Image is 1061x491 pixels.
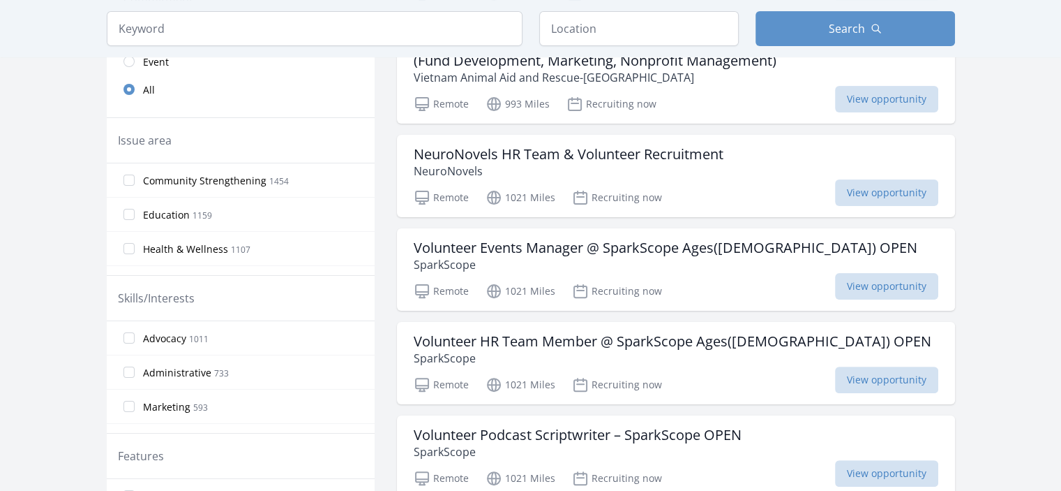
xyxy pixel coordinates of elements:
[414,376,469,393] p: Remote
[123,332,135,344] input: Advocacy 1011
[143,242,228,256] span: Health & Wellness
[414,163,723,179] p: NeuroNovels
[123,243,135,254] input: Health & Wellness 1107
[414,333,931,350] h3: Volunteer HR Team Member @ SparkScope Ages([DEMOGRAPHIC_DATA]) OPEN
[123,175,135,186] input: Community Strengthening 1454
[835,460,938,487] span: View opportunity
[143,366,211,380] span: Administrative
[835,367,938,393] span: View opportunity
[414,69,938,86] p: Vietnam Animal Aid and Rescue-[GEOGRAPHIC_DATA]
[107,47,375,75] a: Event
[143,400,190,414] span: Marketing
[414,96,469,112] p: Remote
[486,470,555,487] p: 1021 Miles
[107,75,375,103] a: All
[835,179,938,206] span: View opportunity
[486,96,550,112] p: 993 Miles
[123,367,135,378] input: Administrative 733
[397,228,955,311] a: Volunteer Events Manager @ SparkScope Ages([DEMOGRAPHIC_DATA]) OPEN SparkScope Remote 1021 Miles ...
[189,333,209,345] span: 1011
[539,11,739,46] input: Location
[123,401,135,412] input: Marketing 593
[486,189,555,206] p: 1021 Miles
[414,444,742,460] p: SparkScope
[486,376,555,393] p: 1021 Miles
[231,244,250,256] span: 1107
[143,55,169,69] span: Event
[414,256,917,273] p: SparkScope
[397,135,955,217] a: NeuroNovels HR Team & Volunteer Recruitment NeuroNovels Remote 1021 Miles Recruiting now View opp...
[572,189,662,206] p: Recruiting now
[143,332,186,346] span: Advocacy
[214,367,229,379] span: 733
[829,20,865,37] span: Search
[572,283,662,300] p: Recruiting now
[572,376,662,393] p: Recruiting now
[414,240,917,256] h3: Volunteer Events Manager @ SparkScope Ages([DEMOGRAPHIC_DATA]) OPEN
[397,322,955,404] a: Volunteer HR Team Member @ SparkScope Ages([DEMOGRAPHIC_DATA]) OPEN SparkScope Remote 1021 Miles ...
[414,146,723,163] h3: NeuroNovels HR Team & Volunteer Recruitment
[572,470,662,487] p: Recruiting now
[118,290,195,307] legend: Skills/Interests
[414,283,469,300] p: Remote
[566,96,656,112] p: Recruiting now
[414,189,469,206] p: Remote
[118,132,172,149] legend: Issue area
[414,470,469,487] p: Remote
[835,273,938,300] span: View opportunity
[414,350,931,367] p: SparkScope
[755,11,955,46] button: Search
[269,175,289,187] span: 1454
[193,402,208,413] span: 593
[193,210,212,221] span: 1159
[486,283,555,300] p: 1021 Miles
[414,427,742,444] h3: Volunteer Podcast Scriptwriter – SparkScope OPEN
[118,448,164,464] legend: Features
[143,208,190,222] span: Education
[143,174,266,188] span: Community Strengthening
[835,86,938,112] span: View opportunity
[397,24,955,124] a: Fully Remote (globally) Internship Volunteer (Unpaid) - Animal Rights Advocacy (Fund Development,...
[123,209,135,220] input: Education 1159
[107,11,522,46] input: Keyword
[143,83,155,97] span: All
